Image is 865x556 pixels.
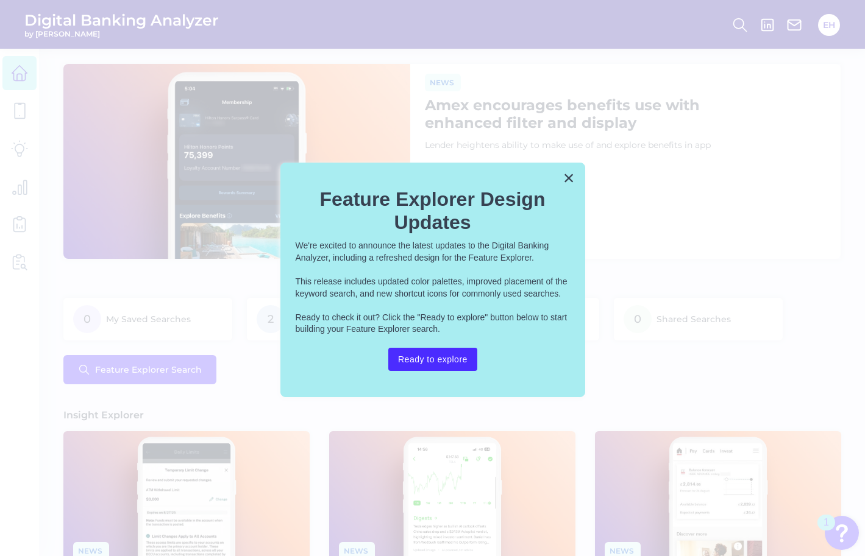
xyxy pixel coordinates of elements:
[296,276,570,300] p: This release includes updated color palettes, improved placement of the keyword search, and new s...
[296,312,570,336] p: Ready to check it out? Click the "Ready to explore" button below to start building your Feature E...
[296,188,570,234] h2: Feature Explorer Design Updates
[563,168,575,188] button: Close
[296,240,570,264] p: We're excited to announce the latest updates to the Digital Banking Analyzer, including a refresh...
[388,348,477,371] button: Ready to explore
